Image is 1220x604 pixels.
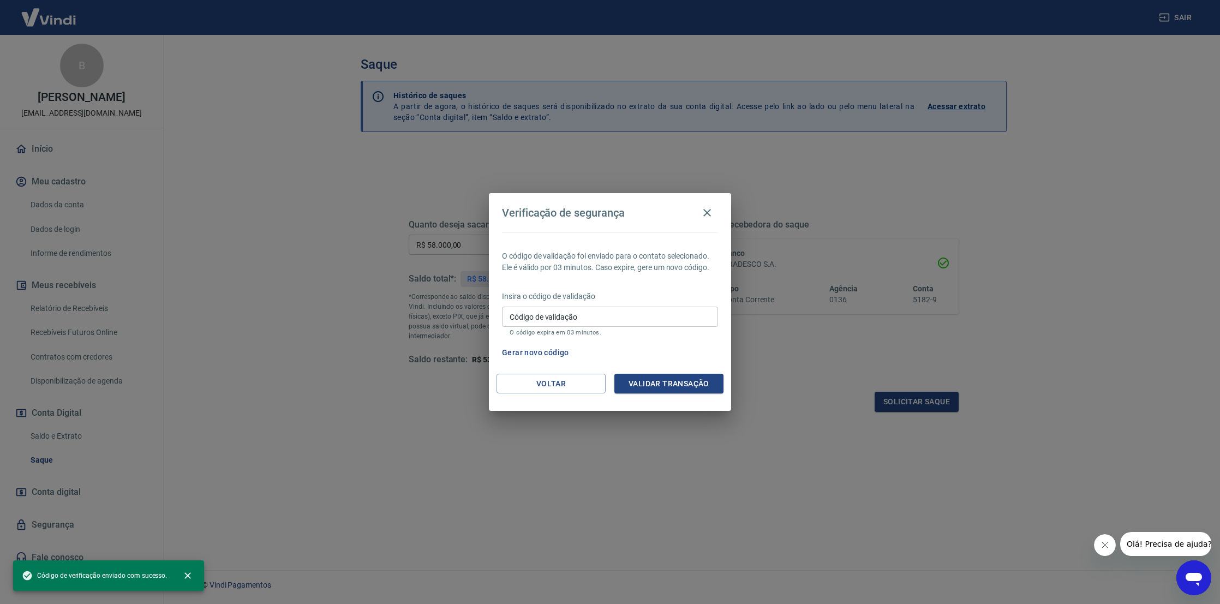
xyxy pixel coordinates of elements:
h4: Verificação de segurança [502,206,625,219]
span: Código de verificação enviado com sucesso. [22,570,167,581]
p: Insira o código de validação [502,291,718,302]
span: Olá! Precisa de ajuda? [7,8,92,16]
button: Gerar novo código [498,343,573,363]
iframe: Botão para abrir a janela de mensagens [1176,560,1211,595]
iframe: Fechar mensagem [1094,534,1116,556]
p: O código de validação foi enviado para o contato selecionado. Ele é válido por 03 minutos. Caso e... [502,250,718,273]
button: close [176,564,200,588]
p: O código expira em 03 minutos. [510,329,710,336]
button: Validar transação [614,374,723,394]
iframe: Mensagem da empresa [1120,532,1211,556]
button: Voltar [497,374,606,394]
